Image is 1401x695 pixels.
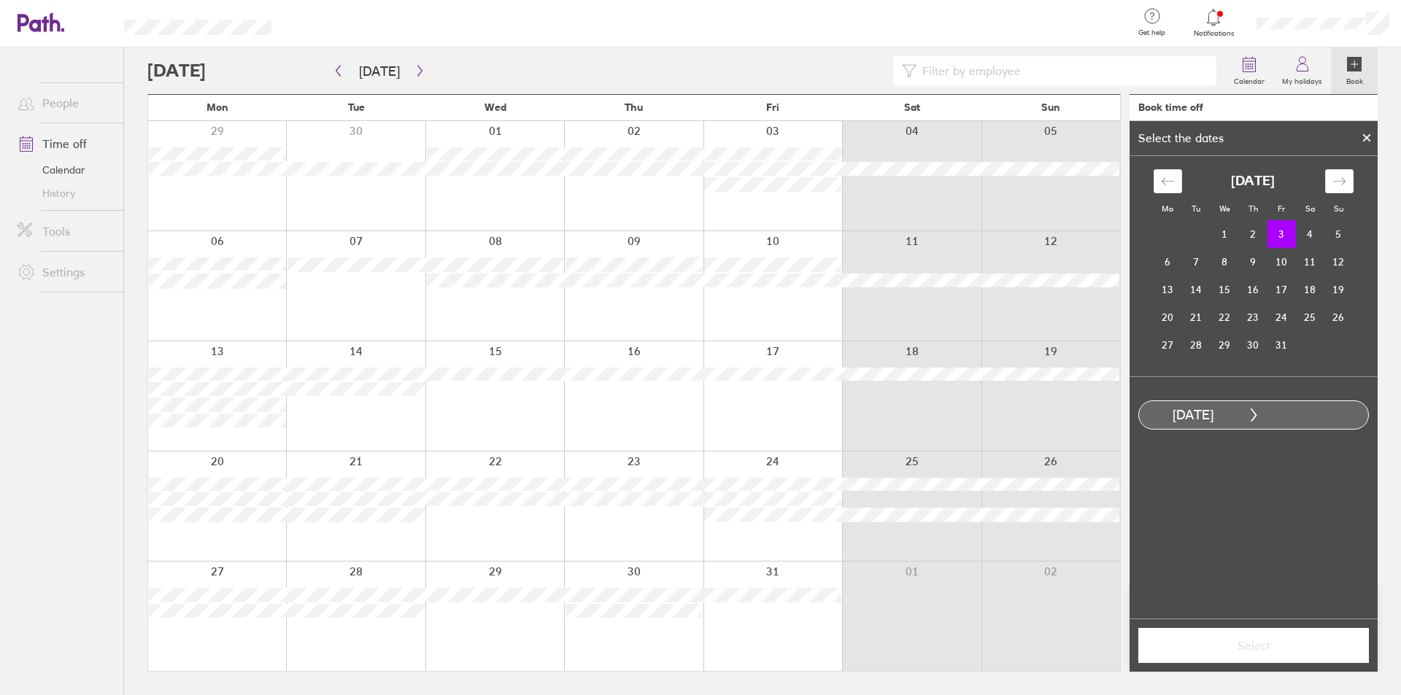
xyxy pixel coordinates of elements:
td: Choose Monday, October 27, 2025 as your check-out date. It’s available. [1154,331,1182,359]
td: Choose Saturday, October 25, 2025 as your check-out date. It’s available. [1296,303,1324,331]
td: Selected as start date. Friday, October 3, 2025 [1267,220,1296,248]
span: Sun [1041,101,1060,113]
td: Choose Sunday, October 12, 2025 as your check-out date. It’s available. [1324,248,1353,276]
span: Sat [904,101,920,113]
td: Choose Friday, October 24, 2025 as your check-out date. It’s available. [1267,303,1296,331]
label: Book [1338,73,1372,86]
td: Choose Tuesday, October 14, 2025 as your check-out date. It’s available. [1182,276,1211,303]
span: Thu [625,101,643,113]
span: Fri [766,101,779,113]
div: Calendar [1138,156,1370,376]
td: Choose Wednesday, October 22, 2025 as your check-out date. It’s available. [1211,303,1239,331]
span: Select [1149,639,1359,652]
td: Choose Saturday, October 11, 2025 as your check-out date. It’s available. [1296,248,1324,276]
a: Notifications [1190,7,1238,38]
td: Choose Sunday, October 5, 2025 as your check-out date. It’s available. [1324,220,1353,248]
td: Choose Friday, October 17, 2025 as your check-out date. It’s available. [1267,276,1296,303]
td: Choose Thursday, October 23, 2025 as your check-out date. It’s available. [1239,303,1267,331]
span: Wed [485,101,506,113]
a: Tools [6,217,123,246]
a: Time off [6,129,123,158]
button: [DATE] [347,59,412,83]
strong: [DATE] [1231,174,1275,189]
td: Choose Wednesday, October 29, 2025 as your check-out date. It’s available. [1211,331,1239,359]
div: Select the dates [1130,131,1232,144]
small: Mo [1162,203,1173,214]
td: Choose Saturday, October 18, 2025 as your check-out date. It’s available. [1296,276,1324,303]
div: Move forward to switch to the next month. [1325,169,1354,193]
small: Su [1334,203,1343,214]
td: Choose Sunday, October 19, 2025 as your check-out date. It’s available. [1324,276,1353,303]
small: Th [1248,203,1258,214]
td: Choose Saturday, October 4, 2025 as your check-out date. It’s available. [1296,220,1324,248]
span: Tue [348,101,365,113]
td: Choose Thursday, October 9, 2025 as your check-out date. It’s available. [1239,248,1267,276]
a: My holidays [1273,47,1331,94]
a: Settings [6,257,123,287]
td: Choose Tuesday, October 21, 2025 as your check-out date. It’s available. [1182,303,1211,331]
td: Choose Tuesday, October 28, 2025 as your check-out date. It’s available. [1182,331,1211,359]
td: Choose Thursday, October 16, 2025 as your check-out date. It’s available. [1239,276,1267,303]
button: Select [1138,628,1369,663]
td: Choose Monday, October 6, 2025 as your check-out date. It’s available. [1154,248,1182,276]
small: Tu [1192,203,1200,214]
div: [DATE] [1139,408,1247,423]
label: Calendar [1225,73,1273,86]
small: Fr [1278,203,1285,214]
small: We [1219,203,1230,214]
td: Choose Monday, October 20, 2025 as your check-out date. It’s available. [1154,303,1182,331]
td: Choose Wednesday, October 1, 2025 as your check-out date. It’s available. [1211,220,1239,248]
td: Choose Monday, October 13, 2025 as your check-out date. It’s available. [1154,276,1182,303]
a: Calendar [1225,47,1273,94]
td: Choose Wednesday, October 8, 2025 as your check-out date. It’s available. [1211,248,1239,276]
span: Get help [1128,28,1176,37]
div: Move backward to switch to the previous month. [1154,169,1182,193]
label: My holidays [1273,73,1331,86]
span: Mon [207,101,228,113]
input: Filter by employee [916,57,1208,85]
td: Choose Friday, October 10, 2025 as your check-out date. It’s available. [1267,248,1296,276]
a: People [6,88,123,117]
td: Choose Friday, October 31, 2025 as your check-out date. It’s available. [1267,331,1296,359]
a: Book [1331,47,1378,94]
td: Choose Thursday, October 2, 2025 as your check-out date. It’s available. [1239,220,1267,248]
div: Book time off [1138,101,1203,113]
span: Notifications [1190,29,1238,38]
td: Choose Tuesday, October 7, 2025 as your check-out date. It’s available. [1182,248,1211,276]
td: Choose Wednesday, October 15, 2025 as your check-out date. It’s available. [1211,276,1239,303]
a: History [6,182,123,205]
a: Calendar [6,158,123,182]
td: Choose Thursday, October 30, 2025 as your check-out date. It’s available. [1239,331,1267,359]
td: Choose Sunday, October 26, 2025 as your check-out date. It’s available. [1324,303,1353,331]
small: Sa [1305,203,1315,214]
